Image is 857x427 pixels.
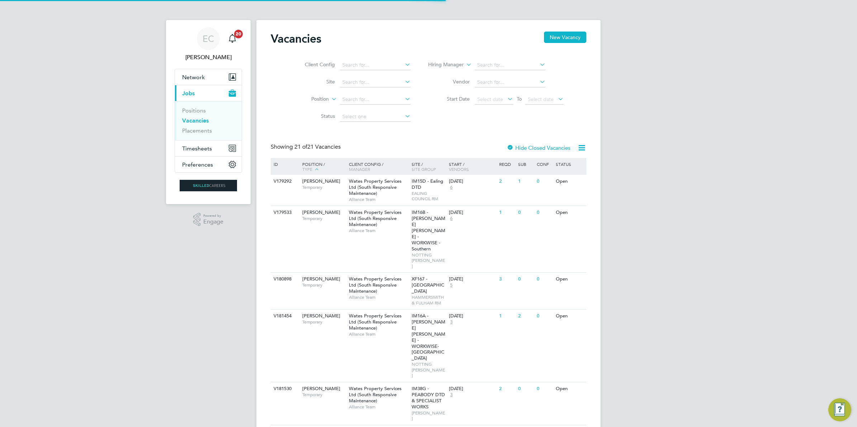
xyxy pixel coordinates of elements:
[302,392,345,398] span: Temporary
[475,77,545,87] input: Search for...
[535,273,554,286] div: 0
[349,209,402,227] span: Wates Property Services Ltd (South Responsive Maintenance)
[412,166,436,172] span: Site Group
[175,85,242,101] button: Jobs
[535,175,554,188] div: 0
[516,382,535,395] div: 0
[182,161,213,168] span: Preferences
[449,178,496,184] div: [DATE]
[347,158,410,175] div: Client Config /
[349,294,408,300] span: Alliance Team
[297,158,347,176] div: Position /
[349,178,402,196] span: Wates Property Services Ltd (South Responsive Maintenance)
[175,157,242,172] button: Preferences
[507,144,570,151] label: Hide Closed Vacancies
[302,313,340,319] span: [PERSON_NAME]
[349,313,402,331] span: Wates Property Services Ltd (South Responsive Maintenance)
[449,282,454,288] span: 5
[412,178,443,190] span: IM15D - Ealing DTD
[497,206,516,219] div: 1
[182,117,209,124] a: Vacancies
[302,209,340,215] span: [PERSON_NAME]
[272,382,297,395] div: V181530
[412,313,445,361] span: IM16A - [PERSON_NAME] [PERSON_NAME] - WORKWISE- [GEOGRAPHIC_DATA]
[449,210,496,216] div: [DATE]
[554,158,585,170] div: Status
[449,184,454,191] span: 6
[294,143,341,150] span: 21 Vacancies
[544,32,586,43] button: New Vacancy
[302,276,340,282] span: [PERSON_NAME]
[294,113,335,119] label: Status
[516,273,535,286] div: 0
[271,32,321,46] h2: Vacancies
[449,319,454,325] span: 3
[349,228,408,234] span: Alliance Team
[449,276,496,282] div: [DATE]
[302,216,345,221] span: Temporary
[294,143,307,150] span: 21 of
[449,313,496,319] div: [DATE]
[428,78,470,85] label: Vendor
[175,101,242,140] div: Jobs
[516,175,535,188] div: 1
[175,53,242,62] span: Ernie Crowe
[175,180,242,191] a: Go to home page
[349,331,408,337] span: Alliance Team
[422,61,464,68] label: Hiring Manager
[554,382,585,395] div: Open
[477,96,503,102] span: Select date
[302,282,345,288] span: Temporary
[182,74,205,81] span: Network
[288,96,329,103] label: Position
[225,27,240,50] a: 20
[449,216,454,222] span: 6
[412,191,446,202] span: EALING COUNCIL RM
[554,175,585,188] div: Open
[302,319,345,325] span: Temporary
[166,20,251,204] nav: Main navigation
[554,273,585,286] div: Open
[516,206,535,219] div: 0
[272,310,297,323] div: V181454
[475,60,545,70] input: Search for...
[340,112,411,122] input: Select one
[497,382,516,395] div: 2
[412,209,445,251] span: IM16B - [PERSON_NAME] [PERSON_NAME] - WORKWISE - Southern
[412,276,444,294] span: XF167 - [GEOGRAPHIC_DATA]
[302,385,340,392] span: [PERSON_NAME]
[203,34,214,43] span: EC
[535,310,554,323] div: 0
[203,213,223,219] span: Powered by
[302,166,312,172] span: Type
[272,158,297,170] div: ID
[272,273,297,286] div: V180898
[182,107,206,114] a: Positions
[203,219,223,225] span: Engage
[271,143,342,151] div: Showing
[349,197,408,202] span: Alliance Team
[528,96,554,102] span: Select date
[412,385,445,410] span: IM38G - PEABODY DTD & SPECIALIST WORKS
[349,276,402,294] span: Wates Property Services Ltd (South Responsive Maintenance)
[535,382,554,395] div: 0
[412,361,446,378] span: NOTTING [PERSON_NAME]
[180,180,237,191] img: skilledcareers-logo-retina.png
[497,175,516,188] div: 2
[449,386,496,392] div: [DATE]
[294,78,335,85] label: Site
[535,206,554,219] div: 0
[272,175,297,188] div: V179292
[272,206,297,219] div: V179533
[497,158,516,170] div: Reqd
[349,385,402,404] span: Wates Property Services Ltd (South Responsive Maintenance)
[340,77,411,87] input: Search for...
[175,69,242,85] button: Network
[175,140,242,156] button: Timesheets
[515,94,524,104] span: To
[410,158,448,175] div: Site /
[175,27,242,62] a: EC[PERSON_NAME]
[182,127,212,134] a: Placements
[554,206,585,219] div: Open
[349,404,408,410] span: Alliance Team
